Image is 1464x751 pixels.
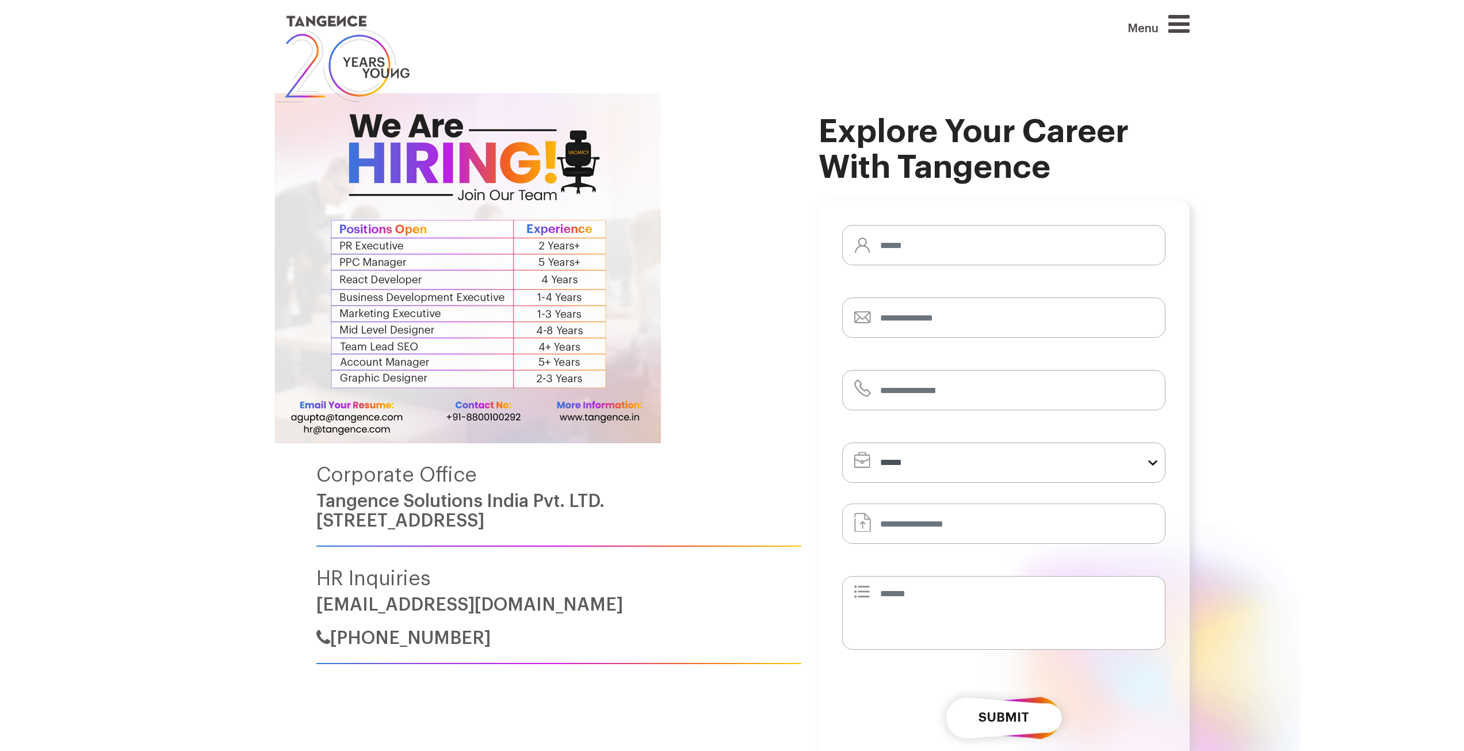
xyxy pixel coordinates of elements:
span: [PHONE_NUMBER] [330,630,491,647]
a: Tangence Solutions India Pvt. LTD.[STREET_ADDRESS] [316,493,605,530]
h4: Corporate Office [316,464,801,486]
h2: Explore your career with Tangence [819,114,1190,185]
a: [EMAIL_ADDRESS][DOMAIN_NAME] [316,596,623,614]
h4: HR Inquiries [316,567,801,590]
img: logo SVG [275,12,412,106]
a: [PHONE_NUMBER] [316,630,491,647]
select: form-select-lg example [842,443,1165,483]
